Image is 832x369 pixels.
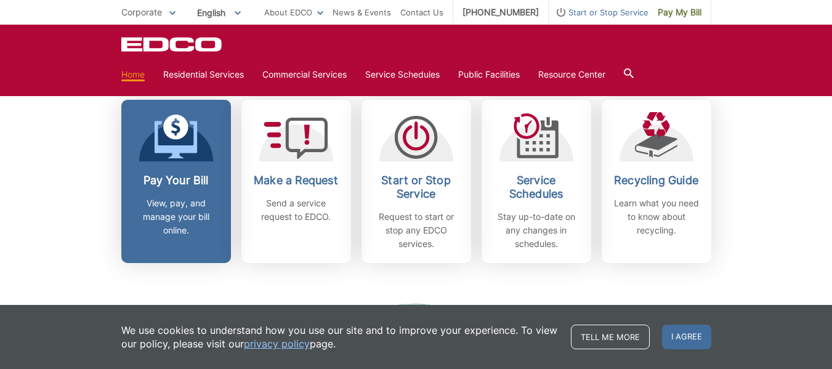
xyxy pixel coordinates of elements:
[121,7,162,17] span: Corporate
[163,68,244,81] a: Residential Services
[491,174,582,201] h2: Service Schedules
[244,337,310,351] a: privacy policy
[602,100,711,263] a: Recycling Guide Learn what you need to know about recycling.
[611,174,702,187] h2: Recycling Guide
[333,6,391,19] a: News & Events
[482,100,591,263] a: Service Schedules Stay up-to-date on any changes in schedules.
[571,325,650,349] a: Tell me more
[241,100,351,263] a: Make a Request Send a service request to EDCO.
[538,68,605,81] a: Resource Center
[400,6,443,19] a: Contact Us
[251,174,342,187] h2: Make a Request
[662,325,711,349] span: I agree
[121,37,224,52] a: EDCD logo. Return to the homepage.
[121,100,231,263] a: Pay Your Bill View, pay, and manage your bill online.
[262,68,347,81] a: Commercial Services
[658,6,701,19] span: Pay My Bill
[264,6,323,19] a: About EDCO
[188,2,250,23] span: English
[251,197,342,224] p: Send a service request to EDCO.
[371,210,462,251] p: Request to start or stop any EDCO services.
[131,197,222,237] p: View, pay, and manage your bill online.
[371,174,462,201] h2: Start or Stop Service
[365,68,440,81] a: Service Schedules
[121,323,559,351] p: We use cookies to understand how you use our site and to improve your experience. To view our pol...
[458,68,520,81] a: Public Facilities
[491,210,582,251] p: Stay up-to-date on any changes in schedules.
[121,68,145,81] a: Home
[131,174,222,187] h2: Pay Your Bill
[611,197,702,237] p: Learn what you need to know about recycling.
